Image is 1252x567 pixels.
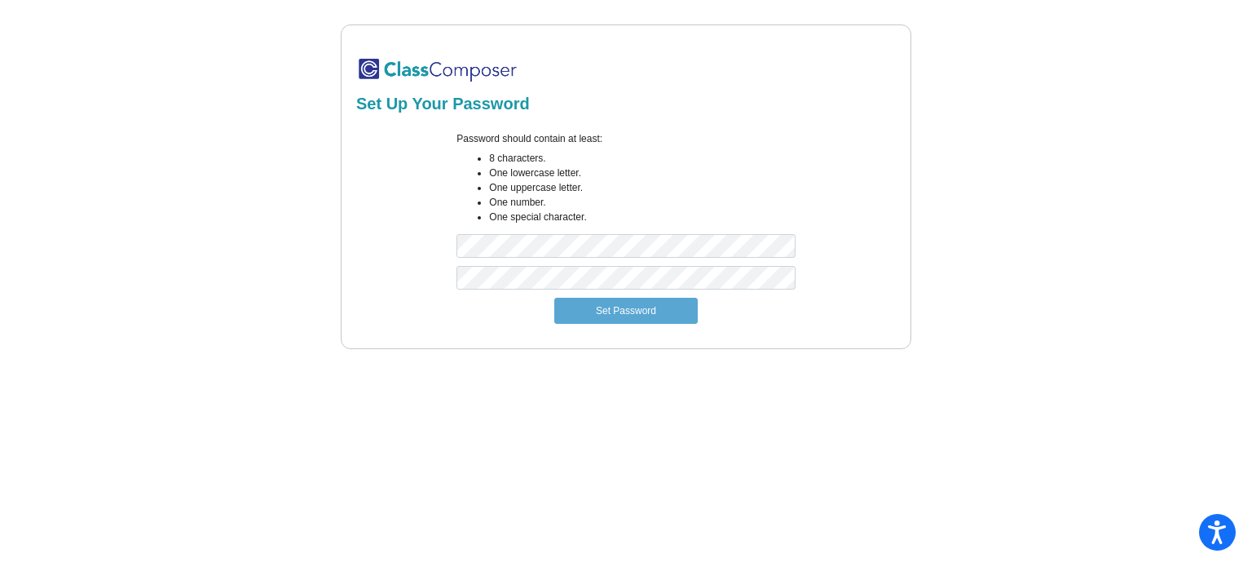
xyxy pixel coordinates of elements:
li: One lowercase letter. [489,166,795,180]
li: One uppercase letter. [489,180,795,195]
h2: Set Up Your Password [356,94,896,113]
li: 8 characters. [489,151,795,166]
li: One special character. [489,210,795,224]
button: Set Password [554,298,698,324]
li: One number. [489,195,795,210]
label: Password should contain at least: [456,131,602,146]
